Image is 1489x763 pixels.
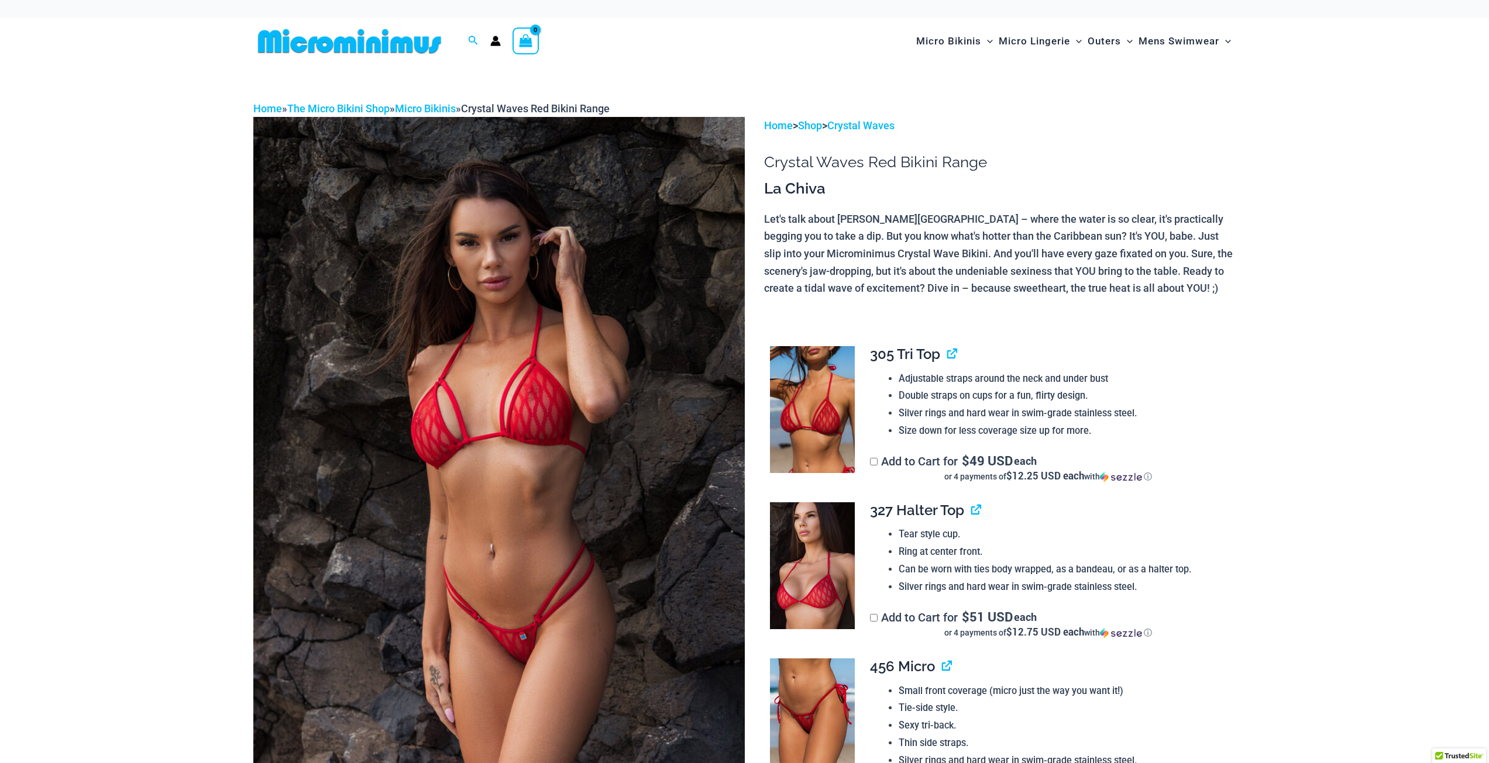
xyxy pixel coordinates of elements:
span: Outers [1088,26,1121,56]
div: or 4 payments of with [870,627,1226,638]
span: each [1014,455,1037,467]
span: 327 Halter Top [870,502,964,519]
span: Menu Toggle [1121,26,1133,56]
li: Can be worn with ties body wrapped, as a bandeau, or as a halter top. [899,561,1226,578]
h3: La Chiva [764,179,1236,199]
img: MM SHOP LOGO FLAT [253,28,446,54]
li: Sexy tri-back. [899,717,1226,734]
span: Mens Swimwear [1139,26,1219,56]
img: Sezzle [1100,472,1142,482]
li: Ring at center front. [899,543,1226,561]
label: Add to Cart for [870,454,1226,483]
a: Home [253,102,282,115]
li: Thin side straps. [899,734,1226,752]
span: » » » [253,102,610,115]
a: View Shopping Cart, empty [513,27,539,54]
span: $ [962,452,969,469]
label: Add to Cart for [870,610,1226,639]
h1: Crystal Waves Red Bikini Range [764,153,1236,171]
div: or 4 payments of$12.25 USD eachwithSezzle Click to learn more about Sezzle [870,471,1226,482]
li: Double straps on cups for a fun, flirty design. [899,387,1226,405]
span: Menu Toggle [981,26,993,56]
a: Micro Bikinis [395,102,456,115]
img: Crystal Waves 305 Tri Top [770,346,855,473]
li: Silver rings and hard wear in swim-grade stainless steel. [899,405,1226,422]
li: Tie-side style. [899,699,1226,717]
a: Micro BikinisMenu ToggleMenu Toggle [913,23,996,59]
a: Crystal Waves [827,119,895,132]
input: Add to Cart for$51 USD eachor 4 payments of$12.75 USD eachwithSezzle Click to learn more about Se... [870,614,878,622]
span: each [1014,611,1037,623]
span: 456 Micro [870,658,935,675]
span: Menu Toggle [1070,26,1082,56]
div: or 4 payments of$12.75 USD eachwithSezzle Click to learn more about Sezzle [870,627,1226,638]
a: Account icon link [490,36,501,46]
a: The Micro Bikini Shop [287,102,390,115]
a: Micro LingerieMenu ToggleMenu Toggle [996,23,1085,59]
span: 305 Tri Top [870,346,940,362]
li: Size down for less coverage size up for more. [899,422,1226,440]
a: Search icon link [468,34,479,49]
img: Sezzle [1100,628,1142,638]
span: Crystal Waves Red Bikini Range [461,102,610,115]
span: $12.25 USD each [1006,469,1084,482]
span: Micro Lingerie [999,26,1070,56]
a: Shop [798,119,822,132]
a: Mens SwimwearMenu ToggleMenu Toggle [1136,23,1234,59]
span: 49 USD [962,455,1013,467]
p: > > [764,117,1236,134]
input: Add to Cart for$49 USD eachor 4 payments of$12.25 USD eachwithSezzle Click to learn more about Se... [870,458,878,465]
li: Adjustable straps around the neck and under bust [899,370,1226,388]
span: Micro Bikinis [916,26,981,56]
span: 51 USD [962,611,1013,623]
li: Small front coverage (micro just the way you want it!) [899,682,1226,700]
p: Let's talk about [PERSON_NAME][GEOGRAPHIC_DATA] – where the water is so clear, it's practically b... [764,210,1236,298]
span: Menu Toggle [1219,26,1231,56]
span: $ [962,608,969,625]
img: Crystal Waves 327 Halter Top [770,502,855,630]
nav: Site Navigation [912,22,1236,61]
a: OutersMenu ToggleMenu Toggle [1085,23,1136,59]
a: Home [764,119,793,132]
li: Tear style cup. [899,526,1226,543]
li: Silver rings and hard wear in swim-grade stainless steel. [899,578,1226,596]
span: $12.75 USD each [1006,625,1084,638]
div: or 4 payments of with [870,471,1226,482]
